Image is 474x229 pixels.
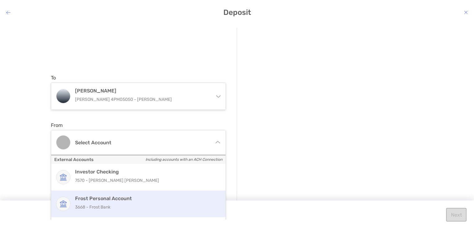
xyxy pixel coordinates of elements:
[56,89,70,103] img: Roth IRA
[75,177,215,184] p: 7570 - [PERSON_NAME] [PERSON_NAME]
[51,155,226,164] p: External Accounts
[56,197,70,211] img: Frost Personal Account
[145,156,222,164] i: Including accounts with an ACH Connection
[75,169,215,175] h4: Investor Checking
[51,122,63,128] label: From
[51,75,56,81] label: To
[75,195,215,201] h4: Frost Personal Account
[75,140,209,146] h4: Select account
[56,170,70,184] img: Investor Checking
[75,96,209,103] p: [PERSON_NAME] 4PM05050 - [PERSON_NAME]
[75,203,215,211] p: 3668 - Frost Bank
[75,88,209,94] h4: [PERSON_NAME]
